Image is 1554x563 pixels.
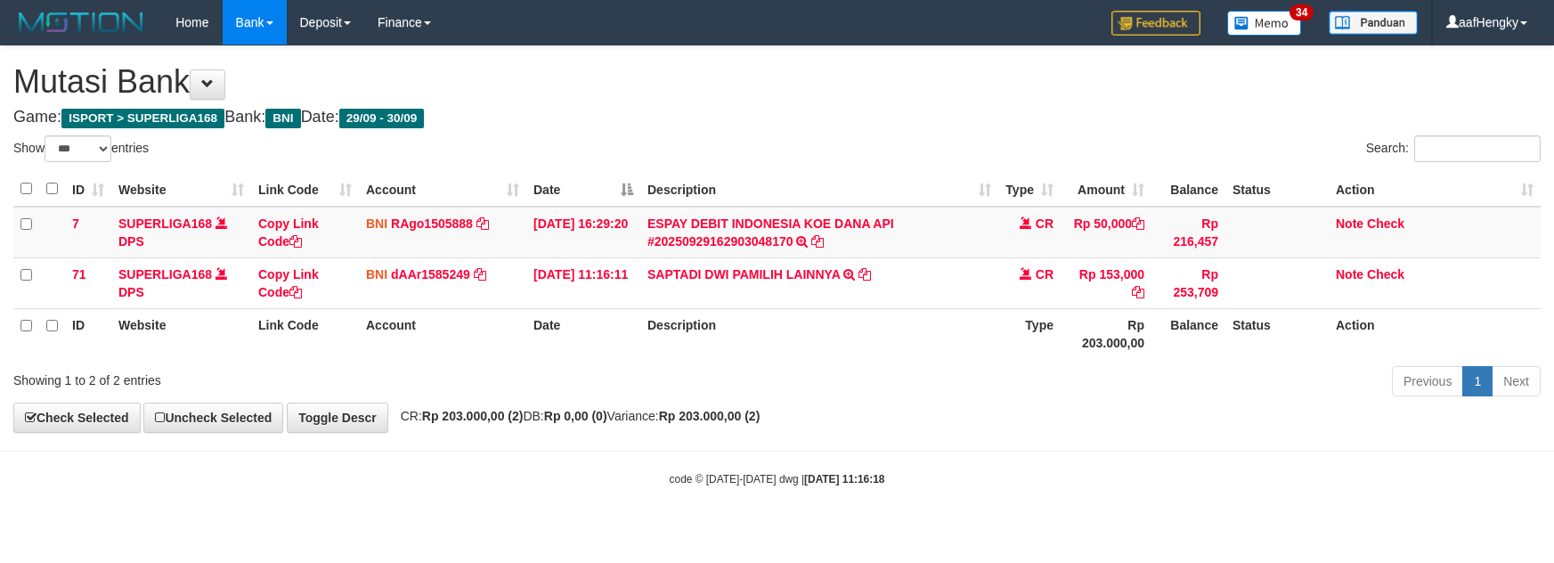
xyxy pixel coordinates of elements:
strong: Rp 0,00 (0) [544,409,607,423]
a: RAgo1505888 [391,216,473,231]
th: Date [526,308,640,359]
td: Rp 50,000 [1061,207,1151,258]
span: ISPORT > SUPERLIGA168 [61,109,224,128]
th: Link Code [251,308,359,359]
td: [DATE] 11:16:11 [526,257,640,308]
a: Copy Link Code [258,216,319,249]
img: Button%20Memo.svg [1227,11,1302,36]
td: Rp 253,709 [1151,257,1225,308]
label: Search: [1366,135,1541,162]
th: Balance [1151,308,1225,359]
td: [DATE] 16:29:20 [526,207,640,258]
th: Status [1225,308,1329,359]
input: Search: [1414,135,1541,162]
td: DPS [111,257,251,308]
strong: [DATE] 11:16:18 [804,473,884,485]
a: Copy ESPAY DEBIT INDONESIA KOE DANA API #20250929162903048170 to clipboard [811,234,824,249]
h1: Mutasi Bank [13,64,1541,100]
span: 7 [72,216,79,231]
span: 71 [72,267,86,281]
span: BNI [366,267,387,281]
span: CR: DB: Variance: [392,409,761,423]
small: code © [DATE]-[DATE] dwg | [670,473,885,485]
a: Uncheck Selected [143,403,283,433]
a: Next [1492,366,1541,396]
th: Status [1225,172,1329,207]
a: ESPAY DEBIT INDONESIA KOE DANA API #20250929162903048170 [647,216,894,249]
a: Note [1336,216,1363,231]
span: 29/09 - 30/09 [339,109,425,128]
a: SUPERLIGA168 [118,216,212,231]
th: Website [111,308,251,359]
span: BNI [265,109,300,128]
td: Rp 153,000 [1061,257,1151,308]
a: Note [1336,267,1363,281]
th: ID: activate to sort column ascending [65,172,111,207]
th: Amount: activate to sort column ascending [1061,172,1151,207]
th: Link Code: activate to sort column ascending [251,172,359,207]
a: Copy Link Code [258,267,319,299]
a: Check [1367,216,1404,231]
span: 34 [1290,4,1314,20]
th: Balance [1151,172,1225,207]
th: Action [1329,308,1541,359]
th: Type: activate to sort column ascending [998,172,1061,207]
th: Rp 203.000,00 [1061,308,1151,359]
a: Copy Rp 50,000 to clipboard [1132,216,1144,231]
label: Show entries [13,135,149,162]
th: Description [640,308,998,359]
span: CR [1036,216,1054,231]
a: Copy dAAr1585249 to clipboard [474,267,486,281]
td: Rp 216,457 [1151,207,1225,258]
strong: Rp 203.000,00 (2) [422,409,524,423]
span: CR [1036,267,1054,281]
a: Copy SAPTADI DWI PAMILIH LAINNYA to clipboard [858,267,871,281]
a: Copy RAgo1505888 to clipboard [476,216,489,231]
img: MOTION_logo.png [13,9,149,36]
a: Check Selected [13,403,141,433]
img: panduan.png [1329,11,1418,35]
th: Account: activate to sort column ascending [359,172,526,207]
td: DPS [111,207,251,258]
th: ID [65,308,111,359]
a: dAAr1585249 [391,267,470,281]
th: Account [359,308,526,359]
a: Previous [1392,366,1463,396]
span: BNI [366,216,387,231]
a: SAPTADI DWI PAMILIH LAINNYA [647,267,840,281]
th: Action: activate to sort column ascending [1329,172,1541,207]
th: Date: activate to sort column descending [526,172,640,207]
h4: Game: Bank: Date: [13,109,1541,126]
a: Check [1367,267,1404,281]
th: Website: activate to sort column ascending [111,172,251,207]
a: Copy Rp 153,000 to clipboard [1132,285,1144,299]
a: Toggle Descr [287,403,388,433]
img: Feedback.jpg [1111,11,1200,36]
strong: Rp 203.000,00 (2) [659,409,761,423]
a: SUPERLIGA168 [118,267,212,281]
th: Type [998,308,1061,359]
th: Description: activate to sort column ascending [640,172,998,207]
select: Showentries [45,135,111,162]
div: Showing 1 to 2 of 2 entries [13,364,634,389]
a: 1 [1462,366,1493,396]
